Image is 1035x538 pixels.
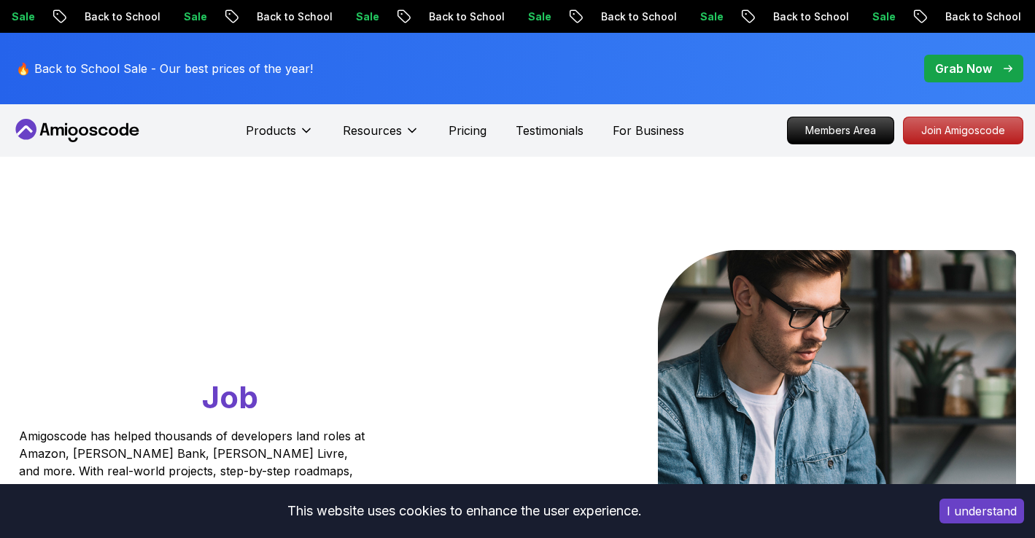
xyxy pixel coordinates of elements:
[343,122,402,139] p: Resources
[246,122,296,139] p: Products
[787,117,894,144] a: Members Area
[931,9,1030,24] p: Back to School
[613,122,684,139] a: For Business
[516,122,584,139] a: Testimonials
[903,117,1023,144] a: Join Amigoscode
[414,9,513,24] p: Back to School
[904,117,1023,144] p: Join Amigoscode
[341,9,388,24] p: Sale
[16,60,313,77] p: 🔥 Back to School Sale - Our best prices of the year!
[246,122,314,151] button: Products
[939,499,1024,523] button: Accept cookies
[686,9,732,24] p: Sale
[19,427,369,515] p: Amigoscode has helped thousands of developers land roles at Amazon, [PERSON_NAME] Bank, [PERSON_N...
[935,60,992,77] p: Grab Now
[513,9,560,24] p: Sale
[759,9,858,24] p: Back to School
[343,122,419,151] button: Resources
[70,9,169,24] p: Back to School
[19,250,421,418] h1: Go From Learning to Hired: Master Java, Spring Boot & Cloud Skills That Get You the
[242,9,341,24] p: Back to School
[858,9,904,24] p: Sale
[788,117,893,144] p: Members Area
[11,495,918,527] div: This website uses cookies to enhance the user experience.
[586,9,686,24] p: Back to School
[169,9,216,24] p: Sale
[449,122,487,139] a: Pricing
[202,378,258,416] span: Job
